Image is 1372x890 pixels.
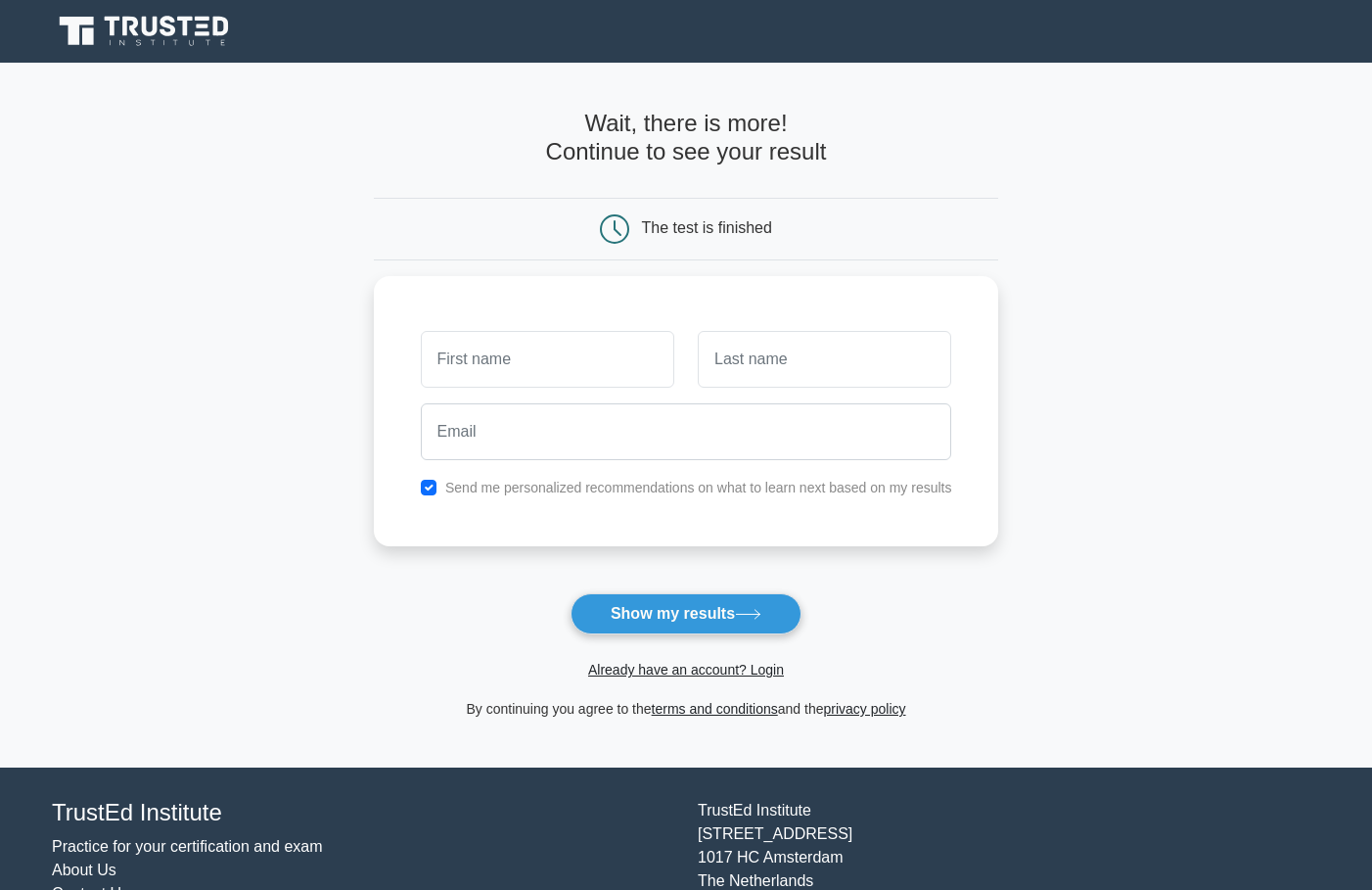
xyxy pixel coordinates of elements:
[698,331,951,388] input: Last name
[421,403,952,460] input: Email
[362,697,1011,721] div: By continuing you agree to the and the
[374,110,999,166] h4: Wait, there is more! Continue to see your result
[652,701,778,717] a: terms and conditions
[588,662,784,678] a: Already have an account? Login
[52,799,674,827] h4: TrustEd Institute
[824,701,906,717] a: privacy policy
[52,838,323,855] a: Practice for your certification and exam
[52,862,116,878] a: About Us
[642,219,772,236] div: The test is finished
[445,480,952,495] label: Send me personalized recommendations on what to learn next based on my results
[421,331,674,388] input: First name
[571,593,801,634] button: Show my results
